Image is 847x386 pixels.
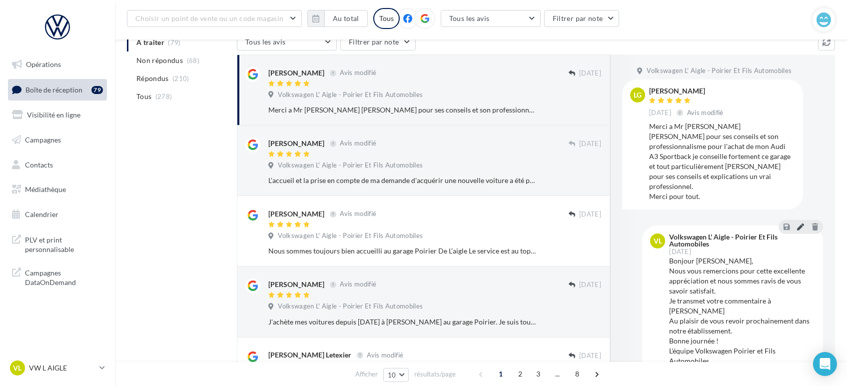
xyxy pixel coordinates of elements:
[340,139,376,147] span: Avis modifié
[813,352,837,376] div: Open Intercom Messenger
[135,14,283,22] span: Choisir un point de vente ou un code magasin
[268,279,324,289] div: [PERSON_NAME]
[544,10,620,27] button: Filtrer par note
[441,10,541,27] button: Tous les avis
[6,79,109,100] a: Boîte de réception79
[25,160,53,168] span: Contacts
[669,233,813,247] div: Volkswagen L' Aigle - Poirier Et Fils Automobiles
[367,351,403,359] span: Avis modifié
[579,351,601,360] span: [DATE]
[268,209,324,219] div: [PERSON_NAME]
[654,236,662,246] span: VL
[268,175,536,185] div: L'accueil et la prise en compte de ma demande d'acquérir une nouvelle voiture a été particulièrem...
[383,368,409,382] button: 10
[340,210,376,218] span: Avis modifié
[6,262,109,291] a: Campagnes DataOnDemand
[669,248,691,255] span: [DATE]
[25,185,66,193] span: Médiathèque
[25,233,103,254] span: PLV et print personnalisable
[449,14,490,22] span: Tous les avis
[127,10,302,27] button: Choisir un point de vente ou un code magasin
[136,91,151,101] span: Tous
[355,369,378,379] span: Afficher
[91,86,103,94] div: 79
[6,129,109,150] a: Campagnes
[634,90,642,100] span: LG
[568,173,601,187] button: Ignorer
[307,10,368,27] button: Au total
[172,74,189,82] span: (210)
[25,85,82,93] span: Boîte de réception
[278,90,423,99] span: Volkswagen L' Aigle - Poirier Et Fils Automobiles
[493,366,509,382] span: 1
[26,60,61,68] span: Opérations
[649,121,795,201] div: Merci a Mr [PERSON_NAME] [PERSON_NAME] pour ses conseils et son professionnalisme pour l'achat de...
[568,244,601,258] button: Ignorer
[278,161,423,170] span: Volkswagen L' Aigle - Poirier Et Fils Automobiles
[245,37,286,46] span: Tous les avis
[388,371,396,379] span: 10
[550,366,566,382] span: ...
[136,73,169,83] span: Répondus
[29,363,95,373] p: VW L AIGLE
[6,54,109,75] a: Opérations
[579,280,601,289] span: [DATE]
[373,8,400,29] div: Tous
[13,363,22,373] span: VL
[649,87,726,94] div: [PERSON_NAME]
[649,108,671,117] span: [DATE]
[237,33,337,50] button: Tous les avis
[136,55,183,65] span: Non répondus
[25,266,103,287] span: Campagnes DataOnDemand
[647,66,792,75] span: Volkswagen L' Aigle - Poirier Et Fils Automobiles
[530,366,546,382] span: 3
[568,315,601,329] button: Ignorer
[340,69,376,77] span: Avis modifié
[268,138,324,148] div: [PERSON_NAME]
[414,369,456,379] span: résultats/page
[268,317,536,327] div: J'achète mes voitures depuis [DATE] à [PERSON_NAME] au garage Poirier. Je suis toujours ravi de f...
[579,139,601,148] span: [DATE]
[6,104,109,125] a: Visibilité en ligne
[6,229,109,258] a: PLV et print personnalisable
[187,56,199,64] span: (68)
[268,246,536,256] div: Nous sommes toujours bien accueilli au garage Poirier De L’aigle Le service est au top Fidèle dep...
[579,69,601,78] span: [DATE]
[268,105,536,115] div: Merci a Mr [PERSON_NAME] [PERSON_NAME] pour ses conseils et son professionnalisme pour l'achat de...
[324,10,368,27] button: Au total
[8,358,107,377] a: VL VW L AIGLE
[6,204,109,225] a: Calendrier
[268,68,324,78] div: [PERSON_NAME]
[268,350,351,360] div: [PERSON_NAME] Letexier
[25,135,61,144] span: Campagnes
[568,103,601,117] button: Ignorer
[512,366,528,382] span: 2
[340,280,376,288] span: Avis modifié
[25,210,58,218] span: Calendrier
[579,210,601,219] span: [DATE]
[6,179,109,200] a: Médiathèque
[340,33,416,50] button: Filtrer par note
[27,110,80,119] span: Visibilité en ligne
[687,108,724,116] span: Avis modifié
[278,231,423,240] span: Volkswagen L' Aigle - Poirier Et Fils Automobiles
[278,302,423,311] span: Volkswagen L' Aigle - Poirier Et Fils Automobiles
[569,366,585,382] span: 8
[669,256,815,366] div: Bonjour [PERSON_NAME], Nous vous remercions pour cette excellente appréciation et nous sommes rav...
[6,154,109,175] a: Contacts
[155,92,172,100] span: (278)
